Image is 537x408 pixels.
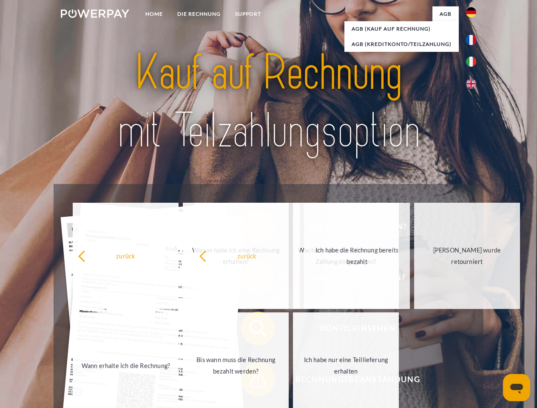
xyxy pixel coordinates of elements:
[344,37,459,52] a: AGB (Kreditkonto/Teilzahlung)
[466,79,476,89] img: en
[298,354,394,377] div: Ich habe nur eine Teillieferung erhalten
[466,35,476,45] img: fr
[81,41,456,163] img: title-powerpay_de.svg
[78,250,173,261] div: zurück
[199,250,295,261] div: zurück
[344,21,459,37] a: AGB (Kauf auf Rechnung)
[228,6,268,22] a: SUPPORT
[466,57,476,67] img: it
[419,244,515,267] div: [PERSON_NAME] wurde retourniert
[170,6,228,22] a: DIE RECHNUNG
[309,244,405,267] div: Ich habe die Rechnung bereits bezahlt
[503,374,530,401] iframe: Schaltfläche zum Öffnen des Messaging-Fensters
[432,6,459,22] a: agb
[78,360,173,371] div: Wann erhalte ich die Rechnung?
[188,354,284,377] div: Bis wann muss die Rechnung bezahlt werden?
[61,9,129,18] img: logo-powerpay-white.svg
[138,6,170,22] a: Home
[466,7,476,17] img: de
